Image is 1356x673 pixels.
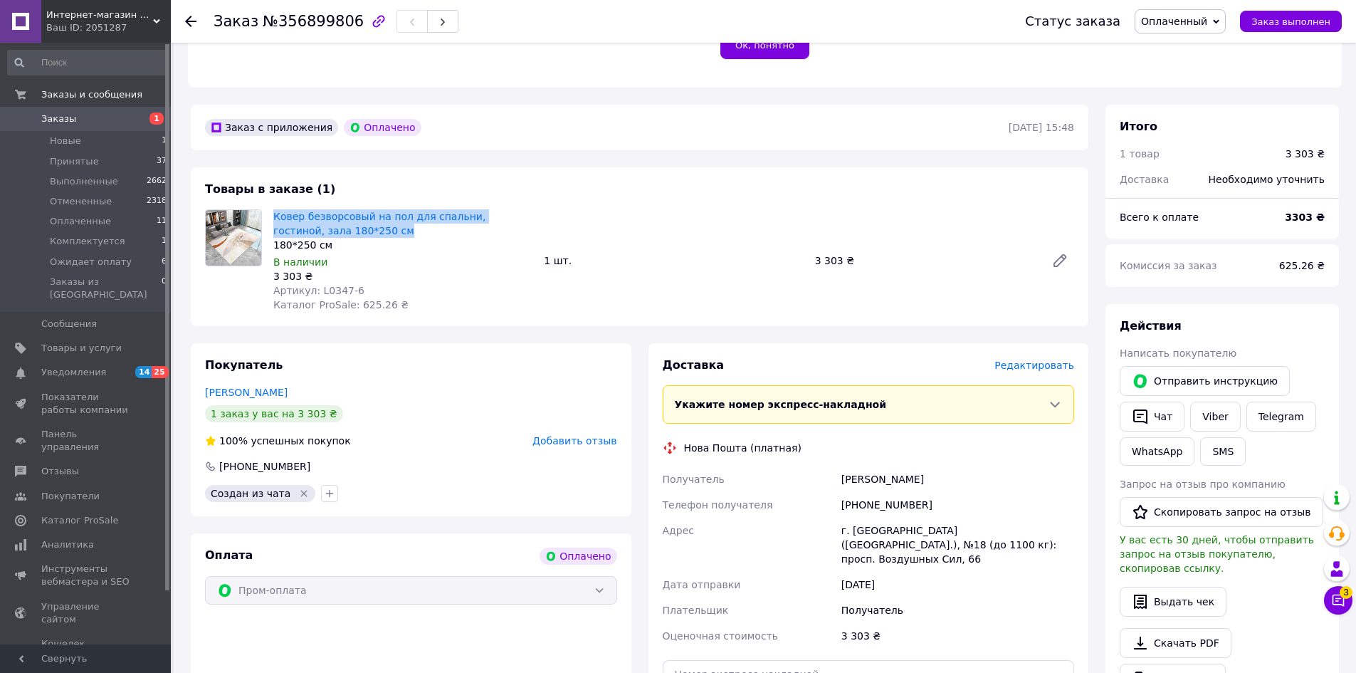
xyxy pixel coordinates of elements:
button: Отправить инструкцию [1120,366,1290,396]
span: Укажите номер экспресс-накладной [675,399,887,410]
a: [PERSON_NAME] [205,387,288,398]
span: Заказы и сообщения [41,88,142,101]
span: Оплаченные [50,215,111,228]
span: 25 [152,366,168,378]
span: Добавить отзыв [532,435,616,447]
span: Оплаченный [1141,16,1207,27]
span: Ок, понятно [735,40,794,51]
span: 2662 [147,175,167,188]
img: Ковер безворсовый на пол для спальни, гостиной, зала 180*250 см [206,210,261,266]
a: Редактировать [1046,246,1074,275]
input: Поиск [7,50,168,75]
b: 3303 ₴ [1285,212,1325,223]
span: 1 [162,235,167,248]
span: Комиссия за заказ [1120,260,1217,271]
span: Показатели работы компании [41,391,132,417]
span: Панель управления [41,428,132,454]
span: Отмененные [50,195,112,208]
div: [PHONE_NUMBER] [218,459,312,474]
span: Аналитика [41,538,94,551]
button: SMS [1200,437,1246,466]
span: Заказы [41,113,76,125]
a: Viber [1190,402,1240,432]
span: В наличии [273,256,327,268]
span: Ожидает оплату [50,256,132,268]
div: Заказ с приложения [205,119,338,136]
span: Принятые [50,155,99,168]
span: Дата отправки [663,579,741,590]
span: 6 [162,256,167,268]
span: Выполненные [50,175,118,188]
span: Каталог ProSale: 625.26 ₴ [273,299,409,311]
span: Интернет-магазин "Love Home" [46,9,153,21]
span: Товары и услуги [41,342,122,355]
span: Покупатель [205,358,283,372]
a: WhatsApp [1120,437,1194,466]
a: Telegram [1246,402,1316,432]
span: Написать покупателю [1120,348,1236,359]
span: 2318 [147,195,167,208]
span: Заказ выполнен [1251,16,1330,27]
span: Доставка [1120,174,1169,185]
span: Запрос на отзыв про компанию [1120,479,1286,490]
div: Вернуться назад [185,14,196,28]
span: Адрес [663,525,694,536]
span: 1 [162,135,167,147]
button: Заказ выполнен [1240,11,1342,32]
svg: Удалить метку [298,488,310,499]
div: [DATE] [839,572,1077,598]
span: 625.26 ₴ [1279,260,1325,271]
button: Чат с покупателем3 [1324,586,1352,615]
span: Телефон получателя [663,499,773,511]
span: Итого [1120,120,1157,133]
div: Оплачено [344,119,421,136]
span: Оценочная стоимость [663,630,779,642]
span: Каталог ProSale [41,514,118,527]
button: Чат [1120,402,1184,432]
span: Получатель [663,474,725,485]
span: Сообщения [41,318,97,330]
span: Доставка [663,358,725,372]
div: 1 заказ у вас на 3 303 ₴ [205,405,343,422]
span: Действия [1120,319,1182,333]
span: 37 [157,155,167,168]
a: Скачать PDF [1120,628,1231,658]
span: Заказ [214,13,258,30]
div: успешных покупок [205,434,351,448]
div: 3 303 ₴ [273,269,532,283]
div: 180*250 см [273,238,532,252]
span: 3 [1340,586,1352,599]
div: Ваш ID: 2051287 [46,21,171,34]
button: Скопировать запрос на отзыв [1120,497,1323,527]
span: Редактировать [994,360,1074,371]
span: У вас есть 30 дней, чтобы отправить запрос на отзыв покупателю, скопировав ссылку. [1120,534,1314,574]
span: Плательщик [663,605,729,616]
div: 1 шт. [538,251,809,271]
span: 11 [157,215,167,228]
span: Отзывы [41,465,79,478]
span: Уведомления [41,366,106,379]
span: Всего к оплате [1120,212,1199,223]
time: [DATE] 15:48 [1009,122,1074,133]
div: 3 303 ₴ [1286,147,1325,161]
span: 1 [149,113,164,125]
span: Инструменты вебмастера и SEO [41,563,132,588]
span: Управление сайтом [41,600,132,626]
div: [PERSON_NAME] [839,466,1077,492]
div: 3 303 ₴ [839,623,1077,649]
div: Статус заказа [1025,14,1120,28]
span: Покупатели [41,490,100,503]
span: Товары в заказе (1) [205,182,335,196]
div: [PHONE_NUMBER] [839,492,1077,518]
span: Оплата [205,548,253,562]
div: г. [GEOGRAPHIC_DATA] ([GEOGRAPHIC_DATA].), №18 (до 1100 кг): просп. Воздушных Сил, 66 [839,518,1077,572]
span: №356899806 [263,13,364,30]
div: Получатель [839,598,1077,623]
span: 0 [162,276,167,301]
span: Заказы из [GEOGRAPHIC_DATA] [50,276,162,301]
button: Ок, понятно [720,31,809,59]
span: Кошелек компании [41,637,132,663]
button: Выдать чек [1120,587,1226,617]
span: 14 [135,366,152,378]
div: Нова Пошта (платная) [680,441,805,455]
